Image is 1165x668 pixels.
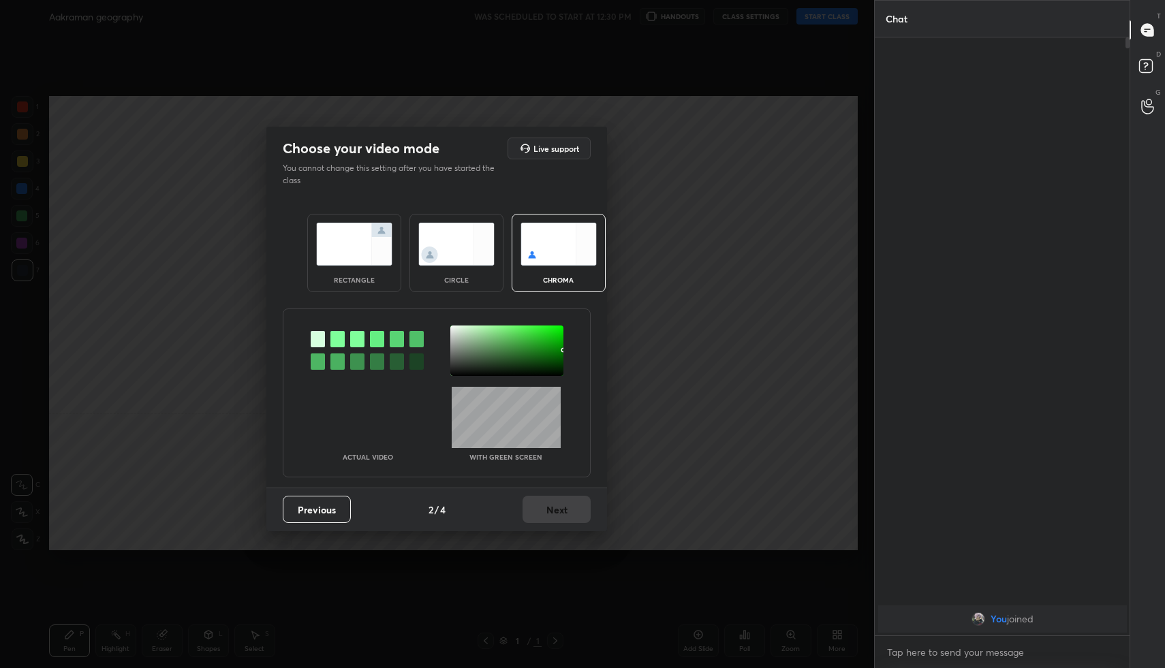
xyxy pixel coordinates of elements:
span: You [991,614,1007,624]
div: grid [875,603,1130,635]
h4: 4 [440,503,446,517]
img: normalScreenIcon.ae25ed63.svg [316,223,392,266]
div: circle [429,276,484,283]
p: With green screen [469,454,542,460]
img: circleScreenIcon.acc0effb.svg [418,223,495,266]
p: Chat [875,1,918,37]
span: joined [1007,614,1034,624]
div: chroma [531,276,586,283]
div: rectangle [327,276,382,283]
img: chromaScreenIcon.c19ab0a0.svg [521,223,597,266]
h5: Live support [533,144,579,153]
p: Actual Video [343,454,393,460]
button: Previous [283,496,351,523]
h2: Choose your video mode [283,140,439,157]
h4: 2 [429,503,433,517]
p: D [1156,49,1161,59]
p: T [1157,11,1161,21]
p: You cannot change this setting after you have started the class [283,162,503,187]
p: G [1155,87,1161,97]
img: 2fdd300d0a60438a9566a832db643c4c.jpg [972,612,985,626]
h4: / [435,503,439,517]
